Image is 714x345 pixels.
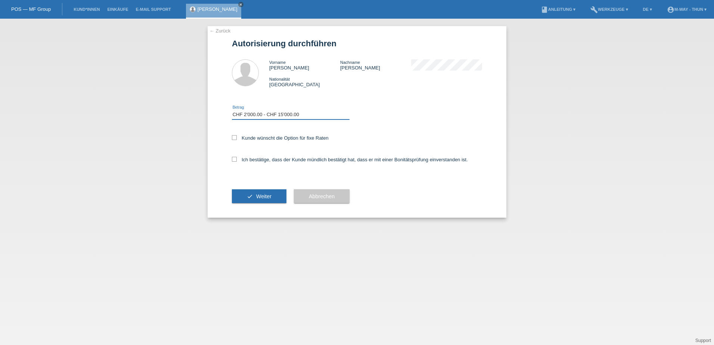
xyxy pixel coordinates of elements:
[695,338,711,343] a: Support
[232,189,286,203] button: check Weiter
[639,7,656,12] a: DE ▾
[256,193,271,199] span: Weiter
[663,7,710,12] a: account_circlem-way - Thun ▾
[132,7,175,12] a: E-Mail Support
[340,60,360,65] span: Nachname
[541,6,548,13] i: book
[269,59,340,71] div: [PERSON_NAME]
[232,157,468,162] label: Ich bestätige, dass der Kunde mündlich bestätigt hat, dass er mit einer Bonitätsprüfung einversta...
[198,6,238,12] a: [PERSON_NAME]
[269,60,286,65] span: Vorname
[309,193,335,199] span: Abbrechen
[238,2,243,7] a: close
[103,7,132,12] a: Einkäufe
[667,6,674,13] i: account_circle
[269,76,340,87] div: [GEOGRAPHIC_DATA]
[239,3,243,6] i: close
[537,7,579,12] a: bookAnleitung ▾
[587,7,632,12] a: buildWerkzeuge ▾
[590,6,598,13] i: build
[294,189,350,203] button: Abbrechen
[70,7,103,12] a: Kund*innen
[11,6,51,12] a: POS — MF Group
[269,77,290,81] span: Nationalität
[232,39,482,48] h1: Autorisierung durchführen
[232,135,329,141] label: Kunde wünscht die Option für fixe Raten
[209,28,230,34] a: ← Zurück
[340,59,411,71] div: [PERSON_NAME]
[247,193,253,199] i: check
